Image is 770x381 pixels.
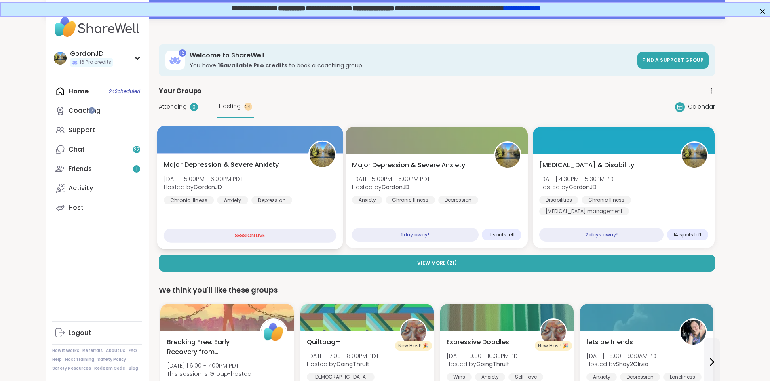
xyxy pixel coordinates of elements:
[52,348,79,354] a: How It Works
[106,348,125,354] a: About Us
[52,101,142,120] a: Coaching
[336,360,369,368] b: GoingThruIt
[97,357,126,362] a: Safety Policy
[244,103,252,111] div: 24
[251,196,292,204] div: Depression
[447,337,509,347] span: Expressive Doodles
[495,143,520,168] img: GordonJD
[586,337,633,347] span: lets be friends
[159,255,715,272] button: View More (21)
[438,196,478,204] div: Depression
[163,183,243,191] span: Hosted by
[163,229,336,243] div: SESSION LIVE
[261,320,286,345] img: ShareWell
[539,160,634,170] span: [MEDICAL_DATA] & Disability
[190,51,633,60] h3: Welcome to ShareWell
[163,175,243,183] span: [DATE] 5:00PM - 6:00PM PDT
[352,175,430,183] span: [DATE] 5:00PM - 6:00PM PDT
[68,106,101,115] div: Coaching
[68,145,85,154] div: Chat
[586,360,659,368] span: Hosted by
[190,61,633,69] h3: You have to book a coaching group.
[620,373,660,381] div: Depression
[307,373,375,381] div: [DEMOGRAPHIC_DATA]
[616,360,648,368] b: Shay2Olivia
[447,373,472,381] div: Wins
[70,49,113,58] div: GordonJD
[163,196,213,204] div: Chronic Illness
[159,103,187,111] span: Attending
[386,196,435,204] div: Chronic Illness
[219,102,241,111] span: Hosting
[539,207,629,215] div: [MEDICAL_DATA] management
[539,196,578,204] div: Disabilities
[681,320,706,345] img: Shay2Olivia
[539,175,616,183] span: [DATE] 4:30PM - 5:30PM PDT
[163,160,279,170] span: Major Depression & Severe Anxiety
[217,196,248,204] div: Anxiety
[52,120,142,140] a: Support
[582,196,631,204] div: Chronic Illness
[447,360,521,368] span: Hosted by
[663,373,702,381] div: Loneliness
[642,57,704,63] span: Find a support group
[52,140,142,159] a: Chat22
[80,59,111,66] span: 16 Pro credits
[488,232,515,238] span: 11 spots left
[637,52,709,69] a: Find a support group
[167,362,251,370] span: [DATE] | 6:00 - 7:00PM PDT
[309,142,335,167] img: GordonJD
[218,61,287,69] b: 16 available Pro credit s
[539,228,664,242] div: 2 days away!
[586,373,617,381] div: Anxiety
[159,284,715,296] div: We think you'll like these groups
[68,328,91,337] div: Logout
[586,352,659,360] span: [DATE] | 8:00 - 9:30AM PDT
[352,228,479,242] div: 1 day away!
[541,320,566,345] img: GoingThruIt
[68,203,84,212] div: Host
[94,366,125,371] a: Redeem Code
[52,13,142,41] img: ShareWell Nav Logo
[159,86,201,96] span: Your Groups
[673,232,702,238] span: 14 spots left
[682,143,707,168] img: GordonJD
[52,366,91,371] a: Safety Resources
[54,52,67,65] img: GordonJD
[508,373,543,381] div: Self-love
[688,103,715,111] span: Calendar
[447,352,521,360] span: [DATE] | 9:00 - 10:30PM PDT
[52,159,142,179] a: Friends1
[401,320,426,345] img: GoingThruIt
[52,198,142,217] a: Host
[129,366,138,371] a: Blog
[52,179,142,198] a: Activity
[352,183,430,191] span: Hosted by
[82,348,103,354] a: Referrals
[535,341,572,351] div: New Host! 🎉
[68,184,93,193] div: Activity
[167,337,251,357] span: Breaking Free: Early Recovery from [GEOGRAPHIC_DATA]
[307,352,379,360] span: [DATE] | 7:00 - 8:00PM PDT
[129,348,137,354] a: FAQ
[68,126,95,135] div: Support
[89,107,95,114] iframe: Spotlight
[352,196,382,204] div: Anxiety
[307,337,340,347] span: Quiltbag+
[417,259,457,267] span: View More ( 21 )
[395,341,432,351] div: New Host! 🎉
[307,360,379,368] span: Hosted by
[569,183,597,191] b: GordonJD
[190,103,198,111] div: 0
[539,183,616,191] span: Hosted by
[194,183,222,191] b: GordonJD
[179,49,186,57] div: 16
[167,370,251,378] span: This session is Group-hosted
[68,164,92,173] div: Friends
[65,357,94,362] a: Host Training
[134,146,139,153] span: 22
[382,183,409,191] b: GordonJD
[52,357,62,362] a: Help
[475,373,505,381] div: Anxiety
[476,360,509,368] b: GoingThruIt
